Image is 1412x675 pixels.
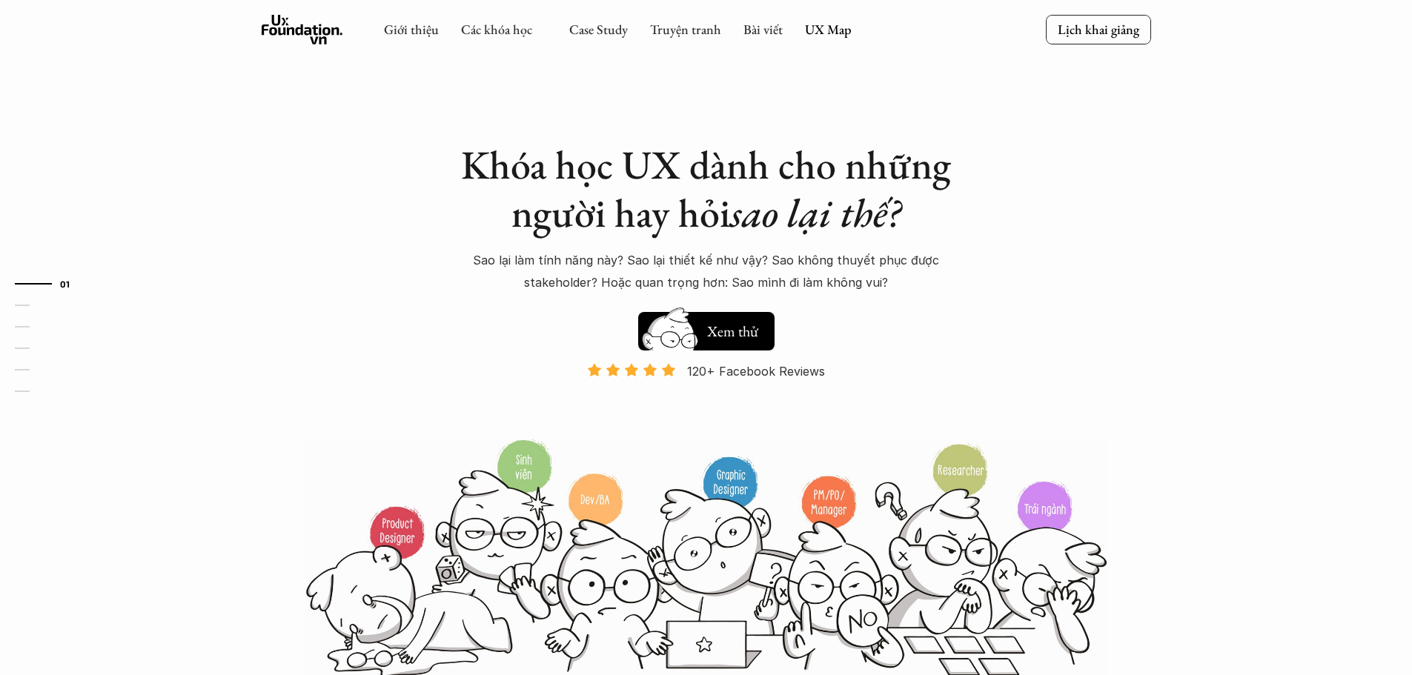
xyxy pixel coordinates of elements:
a: Xem thử [638,305,775,350]
em: sao lại thế? [730,187,901,239]
a: Truyện tranh [650,21,721,38]
strong: 01 [60,279,70,289]
a: Bài viết [743,21,783,38]
p: Lịch khai giảng [1058,21,1139,38]
a: Lịch khai giảng [1046,15,1151,44]
a: Case Study [569,21,628,38]
p: 120+ Facebook Reviews [687,360,825,382]
a: Giới thiệu [384,21,439,38]
a: 01 [15,275,85,293]
a: 120+ Facebook Reviews [574,362,838,437]
a: Các khóa học [461,21,532,38]
p: Sao lại làm tính năng này? Sao lại thiết kế như vậy? Sao không thuyết phục được stakeholder? Hoặc... [447,249,966,294]
h5: Xem thử [705,321,760,342]
a: UX Map [805,21,852,38]
h1: Khóa học UX dành cho những người hay hỏi [447,141,966,237]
